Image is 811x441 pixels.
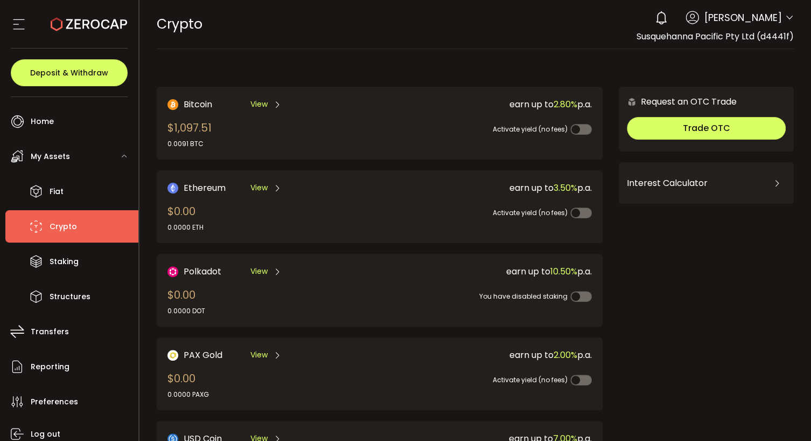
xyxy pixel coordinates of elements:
[50,184,64,199] span: Fiat
[627,170,786,196] div: Interest Calculator
[31,149,70,164] span: My Assets
[250,182,268,194] span: View
[167,203,204,232] div: $0.00
[250,99,268,110] span: View
[167,120,212,149] div: $1,097.51
[757,389,811,441] iframe: Chat Widget
[627,97,637,107] img: 6nGpN7MZ9FLuBP83NiajKbTRY4UzlzQtBKtCrLLspmCkSvCZHBKvY3NxgQaT5JnOQREvtQ257bXeeSTueZfAPizblJ+Fe8JwA...
[380,181,592,195] div: earn up to p.a.
[167,266,178,277] img: DOT
[31,114,54,129] span: Home
[380,348,592,362] div: earn up to p.a.
[167,139,212,149] div: 0.0091 BTC
[493,208,568,217] span: Activate yield (no fees)
[627,117,786,140] button: Trade OTC
[619,95,737,108] div: Request an OTC Trade
[11,59,128,86] button: Deposit & Withdraw
[30,69,108,77] span: Deposit & Withdraw
[184,181,226,195] span: Ethereum
[167,223,204,232] div: 0.0000 ETH
[479,292,568,301] span: You have disabled staking
[167,183,178,194] img: Ethereum
[250,349,268,361] span: View
[184,265,221,278] span: Polkadot
[550,265,577,278] span: 10.50%
[31,324,69,340] span: Transfers
[380,265,592,278] div: earn up to p.a.
[554,182,577,194] span: 3.50%
[554,98,577,111] span: 2.80%
[250,266,268,277] span: View
[184,348,222,362] span: PAX Gold
[31,394,78,410] span: Preferences
[167,390,209,399] div: 0.0000 PAXG
[682,122,730,134] span: Trade OTC
[50,254,79,270] span: Staking
[50,219,77,235] span: Crypto
[637,30,794,43] span: Susquehanna Pacific Pty Ltd (d4441f)
[184,98,212,111] span: Bitcoin
[167,370,209,399] div: $0.00
[380,98,592,111] div: earn up to p.a.
[704,10,782,25] span: [PERSON_NAME]
[167,99,178,110] img: Bitcoin
[50,289,90,305] span: Structures
[493,125,568,134] span: Activate yield (no fees)
[493,375,568,384] span: Activate yield (no fees)
[167,350,178,361] img: PAX Gold
[554,349,577,361] span: 2.00%
[31,359,69,375] span: Reporting
[167,287,205,316] div: $0.00
[167,306,205,316] div: 0.0000 DOT
[157,15,202,33] span: Crypto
